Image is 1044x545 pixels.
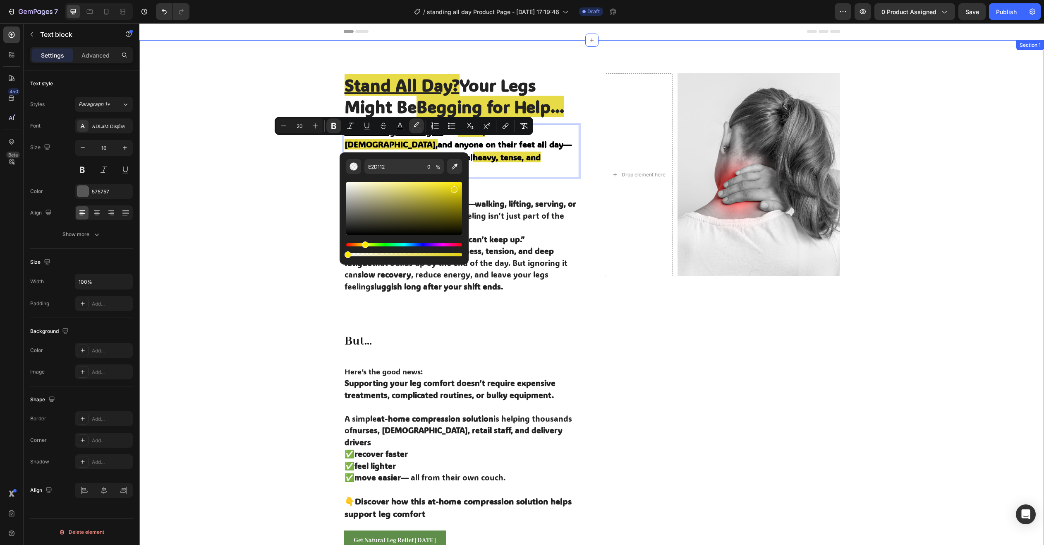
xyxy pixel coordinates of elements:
[215,449,261,459] strong: move easier
[989,3,1024,20] button: Publish
[205,103,346,126] strong: nurses, [DEMOGRAPHIC_DATA],
[30,122,41,130] div: Font
[205,310,232,326] strong: But...
[237,390,354,400] strong: at-home compression solution
[75,97,133,112] button: Paragraph 1*
[436,163,441,172] span: %
[205,51,396,94] strong: Your Legs Might Be
[92,300,131,308] div: Add...
[30,326,70,337] div: Background
[205,343,283,353] span: Here’s the good news:
[81,51,110,60] p: Advanced
[92,415,131,423] div: Add...
[6,152,20,158] div: Beta
[205,473,432,496] strong: 👇Discover how this at-home compression solution helps support leg comfort
[30,347,43,354] div: Color
[30,142,52,153] div: Size
[30,257,52,268] div: Size
[30,207,53,219] div: Align
[30,394,57,405] div: Shape
[30,80,53,87] div: Text style
[40,29,110,39] p: Text block
[1016,504,1036,524] div: Open Intercom Messenger
[30,485,54,496] div: Align
[231,258,364,268] strong: sluggish long after your shift ends.
[139,23,1044,545] iframe: Design area
[30,101,45,108] div: Styles
[30,436,47,444] div: Corner
[92,123,131,130] div: ADLaM Display
[30,227,133,242] button: Show more
[30,458,49,465] div: Shadow
[245,141,289,152] strong: after work.
[8,88,20,95] div: 450
[30,300,49,307] div: Padding
[350,162,358,171] img: color-transparent-preview
[215,437,256,448] strong: feel lighter
[204,507,306,527] a: Get Natural Leg Relief [DATE]
[30,368,45,376] div: Image
[214,514,297,521] strong: Get Natural Leg Relief [DATE]
[3,3,62,20] button: 7
[215,425,268,436] strong: recover faster
[205,103,318,113] strong: hits
[275,117,533,135] div: Editor contextual toolbar
[92,437,131,444] div: Add...
[205,175,437,198] strong: walking, lifting, serving, or standing still
[298,116,424,126] strong: and anyone on their feet all day
[62,230,101,239] div: Show more
[218,246,272,256] strong: slow recovery
[958,3,986,20] button: Save
[92,369,131,376] div: Add...
[205,222,439,269] p: Most people brush off the that builds up by the end of the day. But ignoring it can , reduce ener...
[321,211,386,221] strong: “I can’t keep up.”
[874,3,955,20] button: 0 product assigned
[965,8,979,15] span: Save
[346,243,462,246] div: Hue
[205,116,432,139] strong: — and it’s the reason your legs feel
[204,101,440,154] div: Rich Text Editor. Editing area: main
[41,51,64,60] p: Settings
[482,148,526,155] div: Drop element here
[79,101,110,108] span: Paragraph 1*
[205,354,416,377] strong: Supporting your leg comfort doesn’t require expensive treatments, complicated routines, or bulky ...
[30,415,46,422] div: Border
[59,527,104,537] div: Delete element
[364,159,424,174] input: E.g FFFFFF
[280,187,321,198] i: “dead leg”
[205,175,439,222] p: If you spend hours on your feet — — that feeling isn’t just part of the job. It’s your body’s way...
[30,278,44,285] div: Width
[75,274,132,289] input: Auto
[996,7,1017,16] div: Publish
[92,188,131,195] div: 575757
[92,458,131,466] div: Add...
[92,347,131,354] div: Add...
[205,51,320,72] u: Stand All Day?
[30,526,133,539] button: Delete element
[427,7,559,16] span: standing all day Product Page - [DATE] 17:19:46
[205,402,423,424] strong: nurses, [DEMOGRAPHIC_DATA], retail staff, and delivery drivers
[879,18,903,26] div: Section 1
[156,3,189,20] div: Undo/Redo
[587,8,600,15] span: Draft
[423,7,425,16] span: /
[277,72,425,94] strong: Begging for Help...
[205,390,439,461] p: A simple is helping thousands of ✅ ✅ ✅ — all from their own couch.
[205,103,304,113] u: This often-ignored signal
[881,7,936,16] span: 0 product assigned
[346,159,361,174] button: color-transparent-preview
[205,222,414,245] strong: heaviness, tension, and deep fatigue
[54,7,58,17] p: 7
[30,188,43,195] div: Color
